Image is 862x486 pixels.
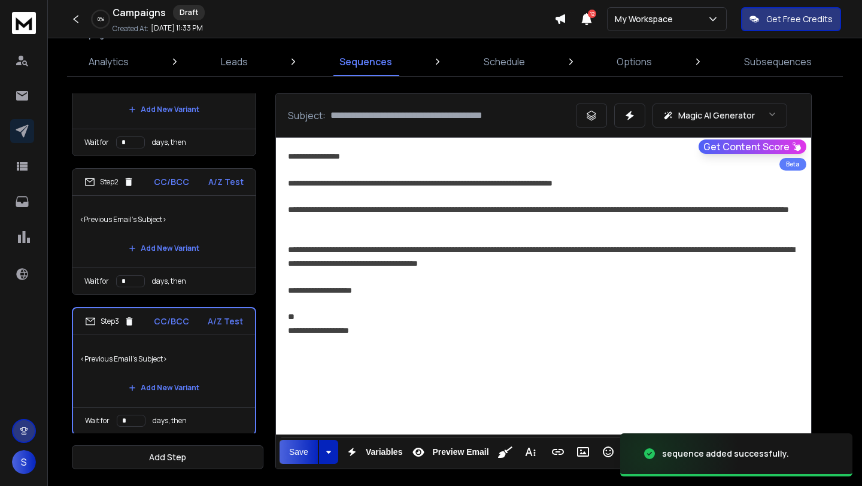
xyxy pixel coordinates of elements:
button: Insert Image (⌘P) [572,440,594,464]
p: Sequences [339,54,392,69]
button: Emoticons [597,440,620,464]
span: Variables [363,447,405,457]
button: S [12,450,36,474]
p: <Previous Email's Subject> [80,203,248,236]
p: My Workspace [615,13,678,25]
button: More Text [519,440,542,464]
img: logo [12,12,36,34]
p: CC/BCC [154,176,189,188]
p: <Previous Email's Subject> [80,342,248,376]
h1: Campaigns [113,5,166,20]
a: Options [609,47,659,76]
p: Subject: [288,108,326,123]
li: Step3CC/BCCA/Z Test<Previous Email's Subject>Add New VariantWait fordays, then [72,307,256,435]
p: Wait for [84,138,109,147]
button: Save [280,440,318,464]
p: Created At: [113,24,148,34]
p: Wait for [84,277,109,286]
button: Variables [341,440,405,464]
button: Add New Variant [119,236,209,260]
p: Analytics [89,54,129,69]
li: Step2CC/BCCA/Z Test<Previous Email's Subject>Add New VariantWait fordays, then [72,168,256,295]
p: A/Z Test [208,176,244,188]
p: Subsequences [744,54,812,69]
a: Leads [214,47,255,76]
button: Preview Email [407,440,491,464]
p: Schedule [484,54,525,69]
p: Leads [221,54,248,69]
div: sequence added successfully. [662,448,789,460]
p: CC/BCC [154,315,189,327]
p: [DATE] 11:33 PM [151,23,203,33]
p: days, then [152,138,186,147]
p: days, then [153,416,187,426]
button: Get Content Score [699,139,806,154]
p: Options [617,54,652,69]
button: Get Free Credits [741,7,841,31]
button: Clean HTML [494,440,517,464]
span: 12 [588,10,596,18]
div: Step 3 [85,316,135,327]
a: Analytics [81,47,136,76]
div: Draft [173,5,205,20]
div: Step 2 [84,177,134,187]
span: Preview Email [430,447,491,457]
a: Sequences [332,47,399,76]
button: Add New Variant [119,98,209,121]
p: A/Z Test [208,315,243,327]
button: Insert Link (⌘K) [547,440,569,464]
p: days, then [152,277,186,286]
p: Wait for [85,416,110,426]
p: 0 % [98,16,104,23]
a: Subsequences [737,47,819,76]
button: Add New Variant [119,376,209,400]
button: Magic AI Generator [652,104,787,127]
div: Beta [779,158,806,171]
p: Get Free Credits [766,13,833,25]
button: Add Step [72,445,263,469]
a: Schedule [476,47,532,76]
p: Magic AI Generator [678,110,755,121]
